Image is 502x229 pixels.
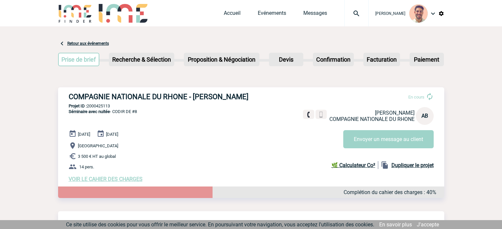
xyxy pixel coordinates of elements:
span: COMPAGNIE NATIONALE DU RHONE [329,116,415,122]
span: [DATE] [106,132,118,137]
p: Devis [270,53,303,66]
p: Confirmation [314,53,353,66]
p: Paiement [410,53,443,66]
a: Messages [303,10,327,19]
a: 🌿 Calculateur Co² [331,161,378,169]
span: Ce site utilise des cookies pour vous offrir le meilleur service. En poursuivant votre navigation... [66,221,374,228]
p: Prise de brief [59,53,99,66]
span: Séminaire avec nuitée [69,109,110,114]
p: 2000425113 [58,103,444,108]
span: - CODIR DE #8 [69,109,137,114]
span: [DATE] [78,132,90,137]
b: Dupliquer le projet [391,162,434,168]
a: Retour aux événements [67,41,109,46]
p: Proposition & Négociation [184,53,259,66]
p: Facturation [364,53,399,66]
a: Evénements [258,10,286,19]
a: En savoir plus [379,221,412,228]
span: 3 500 € HT au global [78,154,116,159]
b: Projet ID : [69,103,87,108]
span: [PERSON_NAME] [375,11,405,16]
button: Envoyer un message au client [343,130,434,148]
a: J'accepte [417,221,439,228]
span: [PERSON_NAME] [375,110,415,116]
img: 132114-0.jpg [409,4,428,23]
a: VOIR LE CAHIER DES CHARGES [69,176,143,182]
p: Recherche & Sélection [110,53,174,66]
span: En cours [408,95,424,100]
a: Accueil [224,10,241,19]
h3: COMPAGNIE NATIONALE DU RHONE - [PERSON_NAME] [69,93,267,101]
b: 🌿 Calculateur Co² [331,162,375,168]
img: fixe.png [306,112,312,118]
span: [GEOGRAPHIC_DATA] [78,143,118,148]
img: IME-Finder [58,4,92,23]
span: AB [421,113,428,119]
img: portable.png [318,112,324,118]
span: 14 pers. [79,164,94,169]
img: file_copy-black-24dp.png [381,161,389,169]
